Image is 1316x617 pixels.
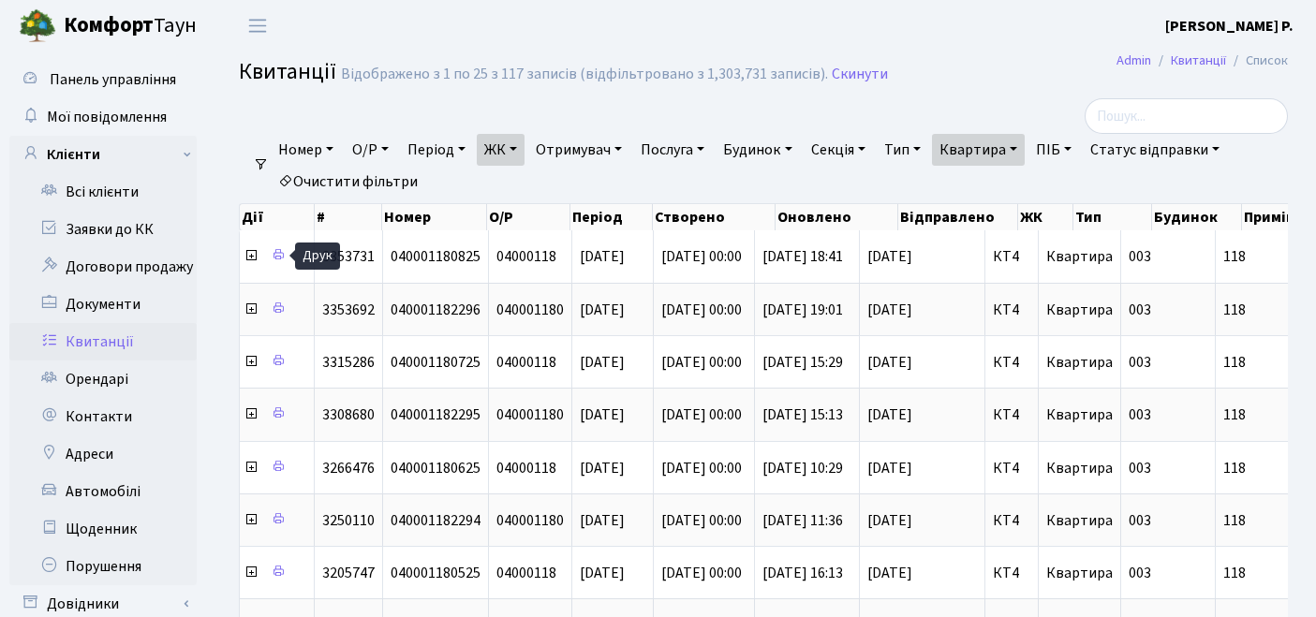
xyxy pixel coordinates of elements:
[1028,134,1079,166] a: ПІБ
[898,204,1017,230] th: Відправлено
[315,204,382,230] th: #
[716,134,799,166] a: Будинок
[1165,16,1294,37] b: [PERSON_NAME] Р.
[653,204,776,230] th: Створено
[1171,51,1226,70] a: Квитанції
[661,510,742,531] span: [DATE] 00:00
[234,10,281,41] button: Переключити навігацію
[64,10,154,40] b: Комфорт
[776,204,898,230] th: Оновлено
[9,136,197,173] a: Клієнти
[47,107,167,127] span: Мої повідомлення
[322,510,375,531] span: 3250110
[9,510,197,548] a: Щоденник
[9,398,197,435] a: Контакти
[832,66,888,83] a: Скинути
[867,566,977,580] span: [DATE]
[19,7,56,45] img: logo.png
[993,566,1030,580] span: КТ4
[391,510,481,531] span: 040001182294
[9,211,197,248] a: Заявки до КК
[1129,300,1151,320] span: 003
[993,249,1030,264] span: КТ4
[661,458,742,478] span: [DATE] 00:00
[496,510,564,531] span: 040001180
[9,98,197,136] a: Мої повідомлення
[496,563,556,583] span: 04000118
[1129,404,1151,425] span: 003
[804,134,873,166] a: Секція
[496,352,556,373] span: 04000118
[867,513,977,528] span: [DATE]
[9,248,197,286] a: Договори продажу
[580,510,625,531] span: [DATE]
[322,563,375,583] span: 3205747
[322,300,375,320] span: 3353692
[1073,204,1152,230] th: Тип
[9,548,197,585] a: Порушення
[580,352,625,373] span: [DATE]
[528,134,629,166] a: Отримувач
[867,461,977,476] span: [DATE]
[322,458,375,478] span: 3266476
[570,204,653,230] th: Період
[341,66,828,83] div: Відображено з 1 по 25 з 117 записів (відфільтровано з 1,303,731 записів).
[762,563,843,583] span: [DATE] 16:13
[1088,41,1316,81] nav: breadcrumb
[1152,204,1242,230] th: Будинок
[661,246,742,267] span: [DATE] 00:00
[391,458,481,478] span: 040001180625
[496,246,556,267] span: 04000118
[322,246,375,267] span: 3353731
[993,513,1030,528] span: КТ4
[400,134,473,166] a: Період
[9,286,197,323] a: Документи
[391,404,481,425] span: 040001182295
[9,61,197,98] a: Панель управління
[496,458,556,478] span: 04000118
[1129,510,1151,531] span: 003
[877,134,928,166] a: Тип
[1046,246,1113,267] span: Квартира
[239,55,336,88] span: Квитанції
[271,166,425,198] a: Очистити фільтри
[240,204,315,230] th: Дії
[762,404,843,425] span: [DATE] 15:13
[1085,98,1288,134] input: Пошук...
[867,355,977,370] span: [DATE]
[1046,352,1113,373] span: Квартира
[496,300,564,320] span: 040001180
[932,134,1025,166] a: Квартира
[9,435,197,473] a: Адреси
[867,407,977,422] span: [DATE]
[1129,563,1151,583] span: 003
[9,173,197,211] a: Всі клієнти
[50,69,176,90] span: Панель управління
[580,246,625,267] span: [DATE]
[762,246,843,267] span: [DATE] 18:41
[762,352,843,373] span: [DATE] 15:29
[580,458,625,478] span: [DATE]
[633,134,712,166] a: Послуга
[9,323,197,360] a: Квитанції
[993,407,1030,422] span: КТ4
[1226,51,1288,71] li: Список
[580,404,625,425] span: [DATE]
[762,510,843,531] span: [DATE] 11:36
[382,204,487,230] th: Номер
[271,134,341,166] a: Номер
[9,473,197,510] a: Автомобілі
[1046,563,1113,583] span: Квартира
[580,300,625,320] span: [DATE]
[867,302,977,317] span: [DATE]
[322,404,375,425] span: 3308680
[867,249,977,264] span: [DATE]
[1018,204,1074,230] th: ЖК
[1046,404,1113,425] span: Квартира
[661,563,742,583] span: [DATE] 00:00
[1129,246,1151,267] span: 003
[1046,458,1113,478] span: Квартира
[1129,352,1151,373] span: 003
[1083,134,1227,166] a: Статус відправки
[322,352,375,373] span: 3315286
